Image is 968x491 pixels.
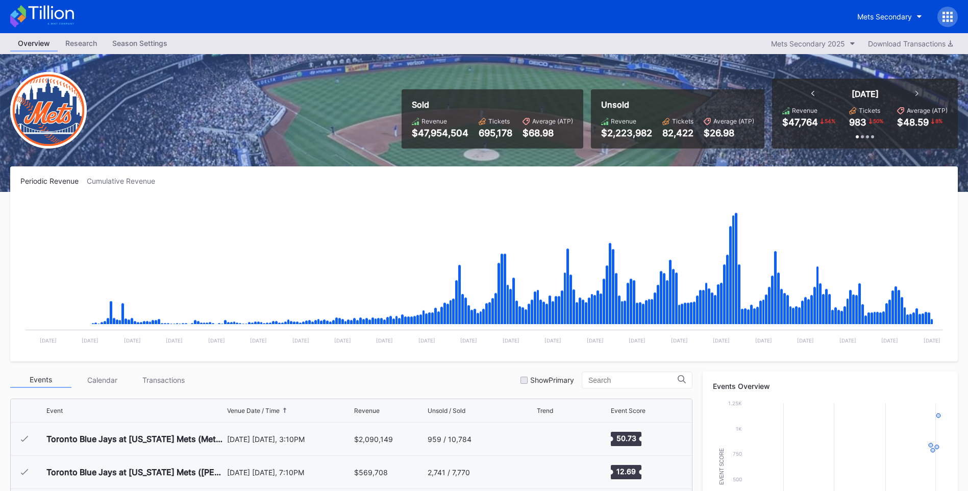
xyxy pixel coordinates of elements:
div: $2,090,149 [354,435,393,444]
div: Research [58,36,105,51]
div: 54 % [824,117,836,125]
input: Search [588,376,678,384]
div: $26.98 [704,128,754,138]
text: [DATE] [82,337,98,343]
text: [DATE] [418,337,435,343]
div: Events Overview [713,382,948,390]
svg: Chart title [20,198,948,351]
div: Toronto Blue Jays at [US_STATE] Mets (Mets Opening Day) [46,434,225,444]
div: Venue Date / Time [227,407,280,414]
div: Average (ATP) [907,107,948,114]
div: Event Score [611,407,646,414]
div: Download Transactions [868,39,953,48]
div: Event [46,407,63,414]
text: [DATE] [587,337,604,343]
div: Trend [537,407,553,414]
div: Revenue [792,107,817,114]
text: [DATE] [292,337,309,343]
text: Event Score [719,448,725,485]
text: [DATE] [839,337,856,343]
div: Show Primary [530,376,574,384]
div: Revenue [611,117,636,125]
a: Season Settings [105,36,175,52]
text: [DATE] [671,337,688,343]
div: 50 % [872,117,884,125]
text: [DATE] [208,337,225,343]
div: Transactions [133,372,194,388]
text: [DATE] [250,337,267,343]
div: Events [10,372,71,388]
div: 2,741 / 7,770 [428,468,470,477]
text: [DATE] [544,337,561,343]
button: Mets Secondary 2025 [766,37,860,51]
div: Periodic Revenue [20,177,87,185]
div: Calendar [71,372,133,388]
button: Mets Secondary [850,7,930,26]
text: [DATE] [40,337,57,343]
div: Toronto Blue Jays at [US_STATE] Mets ([PERSON_NAME] Players Pin Giveaway) [46,467,225,477]
div: Tickets [488,117,510,125]
div: Average (ATP) [713,117,754,125]
div: 695,178 [479,128,512,138]
div: Tickets [672,117,693,125]
div: Tickets [859,107,880,114]
text: [DATE] [713,337,730,343]
div: Sold [412,100,573,110]
div: [DATE] [DATE], 3:10PM [227,435,352,444]
div: [DATE] [DATE], 7:10PM [227,468,352,477]
a: Research [58,36,105,52]
div: Revenue [421,117,447,125]
text: [DATE] [881,337,898,343]
text: [DATE] [503,337,519,343]
svg: Chart title [537,426,567,452]
text: [DATE] [376,337,393,343]
svg: Chart title [537,459,567,485]
text: 1k [736,426,742,432]
div: 82,422 [662,128,693,138]
text: 50.73 [616,434,636,443]
text: [DATE] [124,337,141,343]
text: [DATE] [924,337,940,343]
text: [DATE] [166,337,183,343]
div: $47,954,504 [412,128,468,138]
text: [DATE] [334,337,351,343]
div: 959 / 10,784 [428,435,471,444]
div: 8 % [934,117,944,125]
div: Average (ATP) [532,117,573,125]
a: Overview [10,36,58,52]
div: Unsold [601,100,754,110]
text: [DATE] [797,337,814,343]
div: Mets Secondary 2025 [771,39,845,48]
button: Download Transactions [863,37,958,51]
div: Revenue [354,407,380,414]
div: $569,708 [354,468,388,477]
div: Season Settings [105,36,175,51]
div: $68.98 [523,128,573,138]
text: 500 [733,476,742,482]
div: Unsold / Sold [428,407,465,414]
img: New-York-Mets-Transparent.png [10,72,87,149]
text: [DATE] [460,337,477,343]
div: Cumulative Revenue [87,177,163,185]
text: [DATE] [755,337,772,343]
div: Mets Secondary [857,12,912,21]
div: [DATE] [852,89,879,99]
div: $48.59 [897,117,929,128]
div: $47,764 [782,117,818,128]
text: 12.69 [616,467,636,476]
text: 1.25k [728,400,742,406]
div: $2,223,982 [601,128,652,138]
div: 983 [849,117,866,128]
text: [DATE] [629,337,646,343]
text: 750 [733,451,742,457]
